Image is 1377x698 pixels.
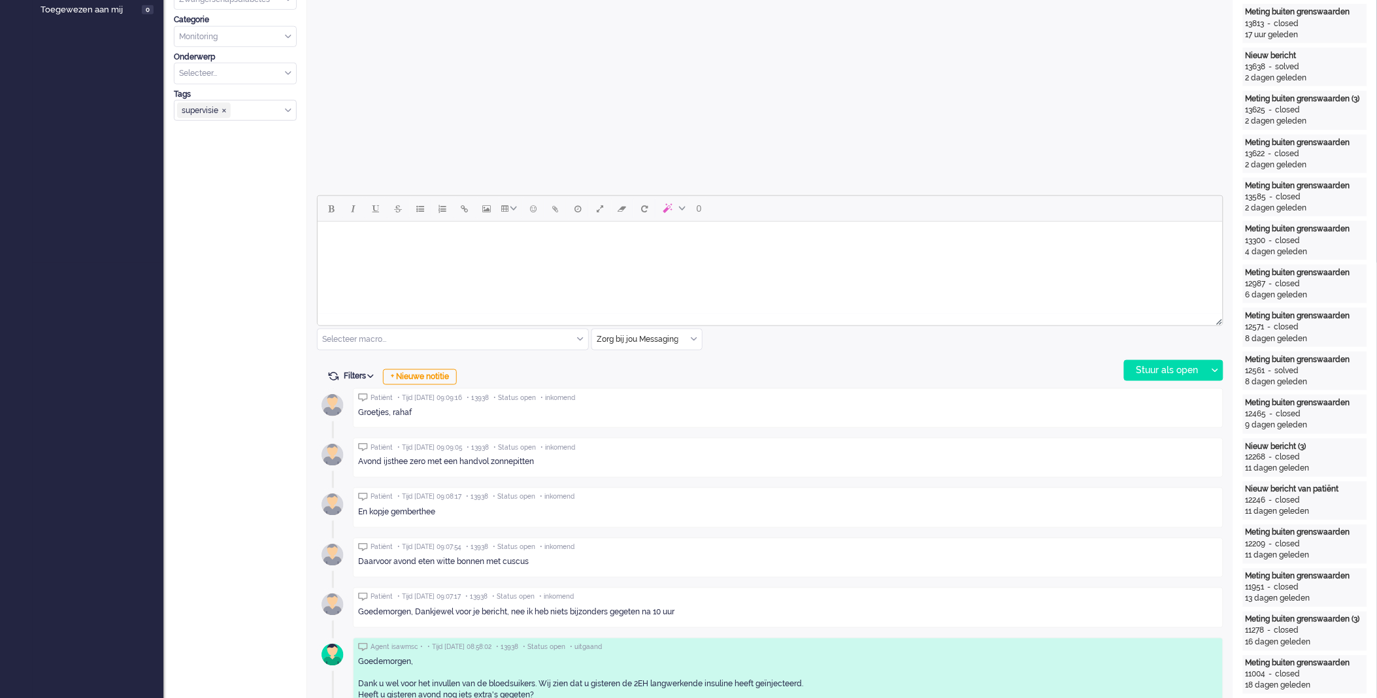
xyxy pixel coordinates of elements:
[1274,625,1299,637] div: closed
[1246,397,1365,408] div: Meting buiten grenswaarden
[1246,105,1266,116] div: 13625
[539,593,574,602] span: • inkomend
[387,197,409,220] button: Strikethrough
[466,493,488,502] span: • 13938
[1274,322,1299,333] div: closed
[1246,7,1365,18] div: Meting buiten grenswaarden
[174,14,297,25] div: Categorie
[371,493,393,502] span: Patiënt
[1246,278,1266,290] div: 12987
[371,543,393,552] span: Patiënt
[1266,495,1276,507] div: -
[1246,408,1267,420] div: 12465
[358,493,368,501] img: ic_chat_grey.svg
[1246,441,1365,452] div: Nieuw bericht (3)
[1246,658,1365,669] div: Meting buiten grenswaarden
[1246,593,1365,605] div: 13 dagen geleden
[540,443,575,452] span: • inkomend
[496,643,518,652] span: • 13938
[316,389,349,422] img: avatar
[1265,582,1274,593] div: -
[1246,507,1365,518] div: 11 dagen geleden
[1267,408,1276,420] div: -
[1246,539,1266,550] div: 12209
[1246,235,1266,246] div: 13300
[1246,637,1365,648] div: 16 dagen geleden
[1246,93,1365,105] div: Meting buiten grenswaarden (3)
[1265,148,1275,159] div: -
[1246,322,1265,333] div: 12571
[358,607,1218,618] div: Goedemorgen, Dankjewel voor je bericht, nee ik heb niets bijzonders gegeten na 10 uur
[316,488,349,521] img: avatar
[1276,452,1301,463] div: closed
[1246,452,1266,463] div: 12268
[344,371,378,380] span: Filters
[467,393,489,403] span: • 13938
[1246,180,1365,191] div: Meting buiten grenswaarden
[611,197,633,220] button: Clear formatting
[1246,571,1365,582] div: Meting buiten grenswaarden
[1246,527,1365,539] div: Meting buiten grenswaarden
[493,393,536,403] span: • Status open
[1246,290,1365,301] div: 6 dagen geleden
[1266,61,1276,73] div: -
[1276,408,1301,420] div: closed
[371,643,423,652] span: Agent isawmsc •
[427,643,491,652] span: • Tijd [DATE] 08:58:02
[1246,495,1266,507] div: 12246
[358,393,368,402] img: ic_chat_grey.svg
[1265,625,1274,637] div: -
[691,197,708,220] button: 0
[397,493,461,502] span: • Tijd [DATE] 09:08:17
[1246,148,1265,159] div: 13622
[371,593,393,602] span: Patiënt
[1246,29,1365,41] div: 17 uur geleden
[1246,73,1365,84] div: 2 dagen geleden
[1266,452,1276,463] div: -
[1265,18,1274,29] div: -
[358,407,1218,418] div: Groetjes, rahaf
[540,493,574,502] span: • inkomend
[358,457,1218,468] div: Avond ijsthee zero met een handvol zonnepitten
[1246,463,1365,474] div: 11 dagen geleden
[358,643,368,652] img: ic_chat_grey.svg
[371,393,393,403] span: Patiënt
[1275,148,1300,159] div: closed
[476,197,498,220] button: Insert/edit image
[1274,582,1299,593] div: closed
[1246,224,1365,235] div: Meting buiten grenswaarden
[1212,314,1223,325] div: Resize
[655,197,691,220] button: AI
[316,588,349,621] img: avatar
[1266,278,1276,290] div: -
[1276,191,1301,203] div: closed
[567,197,589,220] button: Delay message
[316,439,349,471] img: avatar
[1276,669,1301,680] div: closed
[397,393,462,403] span: • Tijd [DATE] 09:09:16
[493,493,535,502] span: • Status open
[522,197,544,220] button: Emoticons
[1266,539,1276,550] div: -
[397,543,461,552] span: • Tijd [DATE] 09:07:54
[540,393,575,403] span: • inkomend
[1246,50,1365,61] div: Nieuw bericht
[1246,669,1266,680] div: 11004
[1246,550,1365,561] div: 11 dagen geleden
[493,543,535,552] span: • Status open
[1246,354,1365,365] div: Meting buiten grenswaarden
[1246,333,1365,344] div: 8 dagen geleden
[633,197,655,220] button: Reset content
[38,2,163,16] a: Toegewezen aan mij 0
[316,639,349,671] img: avatar
[1246,246,1365,258] div: 4 dagen geleden
[1246,267,1365,278] div: Meting buiten grenswaarden
[316,539,349,571] img: avatar
[397,593,461,602] span: • Tijd [DATE] 09:07:17
[1246,365,1265,376] div: 12561
[570,643,602,652] span: • uitgaand
[397,443,462,452] span: • Tijd [DATE] 09:09:05
[1246,137,1365,148] div: Meting buiten grenswaarden
[365,197,387,220] button: Underline
[342,197,365,220] button: Italic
